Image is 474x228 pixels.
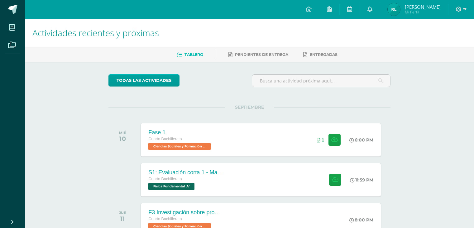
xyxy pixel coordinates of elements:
a: Tablero [177,50,203,60]
span: [PERSON_NAME] [405,4,441,10]
span: Entregadas [310,52,338,57]
div: JUE [119,211,126,215]
div: 11 [119,215,126,222]
span: Física Fundamental 'A' [148,183,194,190]
div: MIÉ [119,131,126,135]
span: Pendientes de entrega [235,52,288,57]
span: 1 [322,137,324,142]
span: Ciencias Sociales y Formación Ciudadana 'A' [148,143,211,150]
div: 8:00 PM [349,217,373,223]
a: Entregadas [303,50,338,60]
span: Cuarto Bachillerato [148,177,182,181]
span: Mi Perfil [405,9,441,15]
a: Pendientes de entrega [228,50,288,60]
div: 10 [119,135,126,142]
a: todas las Actividades [108,74,180,87]
div: F3 Investigación sobre problemas de salud mental como fenómeno social [148,209,223,216]
span: Cuarto Bachillerato [148,217,182,221]
span: SEPTIEMBRE [225,104,274,110]
div: Fase 1 [148,129,212,136]
div: S1: Evaluación corta 1 - Magnesitmo y principios básicos. [148,169,223,176]
div: 6:00 PM [349,137,373,143]
input: Busca una actividad próxima aquí... [252,75,390,87]
img: 0882f77c3aed0cbb77df784b3aa467d4.png [388,3,400,16]
span: Tablero [184,52,203,57]
span: Actividades recientes y próximas [32,27,159,39]
div: 11:59 PM [350,177,373,183]
span: Cuarto Bachillerato [148,137,182,141]
div: Archivos entregados [317,137,324,142]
